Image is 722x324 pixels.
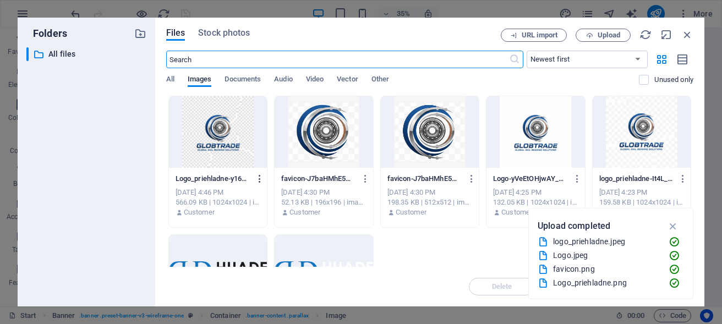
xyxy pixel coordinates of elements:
span: Audio [274,73,292,88]
div: [DATE] 4:30 PM [387,188,472,197]
span: URL import [522,32,557,39]
p: Logo_priehladne-y16p8K6FacS2gqu7yhAeSw.png [176,174,250,184]
span: Vector [337,73,358,88]
p: Customer [289,207,320,217]
p: Displays only files that are not in use on the website. Files added during this session can still... [654,75,693,85]
p: Customer [396,207,426,217]
div: Logo.jpeg [553,249,660,262]
span: All [166,73,174,88]
span: Other [371,73,389,88]
i: Close [681,29,693,41]
p: Logo-yVeEtOHjwAY_Co9yooXThw.jpeg [493,174,568,184]
div: [DATE] 4:25 PM [493,188,578,197]
span: Upload [598,32,620,39]
div: [DATE] 4:23 PM [599,188,684,197]
div: ​ [26,47,29,61]
span: Files [166,26,185,40]
p: Customer [501,207,532,217]
p: logo_priehladne-It4L_dCss7XUQIzIWix_Fw.jpeg [599,174,674,184]
p: Upload completed [538,219,610,233]
i: Reload [639,29,652,41]
div: Logo_priehladne.png [553,277,660,289]
div: [DATE] 4:46 PM [176,188,260,197]
p: favicon-J7baHMhE5mXHJG8rC-mZ_g.png [387,174,462,184]
div: 132.05 KB | 1024x1024 | image/jpeg [493,197,578,207]
div: 52.13 KB | 196x196 | image/png [281,197,366,207]
div: 159.58 KB | 1024x1024 | image/jpeg [599,197,684,207]
p: favicon-J7baHMhE5mXHJG8rC-mZ_g-5bYbp2LgTu_2FTKi5K8BuA.png [281,174,356,184]
div: logo_priehladne.jpeg [553,235,660,248]
div: 566.09 KB | 1024x1024 | image/png [176,197,260,207]
div: [DATE] 4:30 PM [281,188,366,197]
div: favicon.png [553,263,660,276]
input: Search [166,51,509,68]
p: Folders [26,26,67,41]
span: Stock photos [198,26,250,40]
div: 198.35 KB | 512x512 | image/png [387,197,472,207]
button: URL import [501,29,567,42]
p: Customer [184,207,215,217]
span: Video [306,73,324,88]
span: Images [188,73,212,88]
p: All files [48,48,126,61]
p: Customer [608,207,638,217]
i: Create new folder [134,28,146,40]
span: Documents [225,73,261,88]
i: Minimize [660,29,672,41]
button: Upload [576,29,631,42]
